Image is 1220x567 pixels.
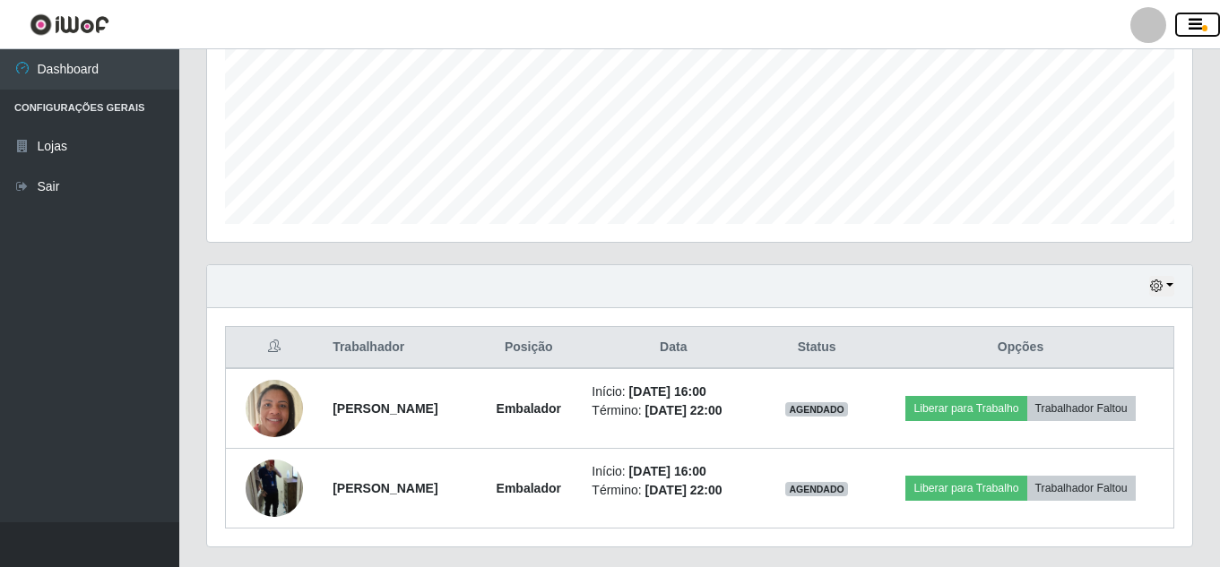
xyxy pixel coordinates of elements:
[629,384,706,399] time: [DATE] 16:00
[581,327,766,369] th: Data
[333,481,437,495] strong: [PERSON_NAME]
[645,483,722,497] time: [DATE] 22:00
[905,396,1026,421] button: Liberar para Trabalho
[785,402,848,417] span: AGENDADO
[1027,476,1136,501] button: Trabalhador Faltou
[476,327,581,369] th: Posição
[645,403,722,417] time: [DATE] 22:00
[905,476,1026,501] button: Liberar para Trabalho
[592,462,755,481] li: Início:
[246,437,303,539] img: 1753423891526.jpeg
[322,327,476,369] th: Trabalhador
[592,382,755,401] li: Início:
[333,401,437,416] strong: [PERSON_NAME]
[629,464,706,478] time: [DATE] 16:00
[497,401,561,416] strong: Embalador
[785,482,848,496] span: AGENDADO
[30,13,109,36] img: CoreUI Logo
[497,481,561,495] strong: Embalador
[868,327,1173,369] th: Opções
[592,401,755,420] li: Término:
[592,481,755,500] li: Término:
[246,370,303,446] img: 1750340971078.jpeg
[1027,396,1136,421] button: Trabalhador Faltou
[766,327,868,369] th: Status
